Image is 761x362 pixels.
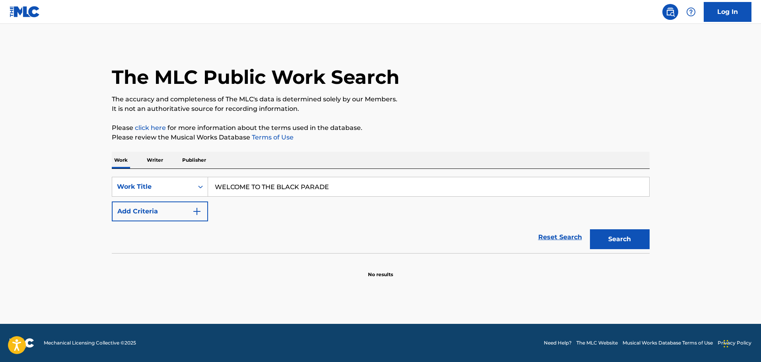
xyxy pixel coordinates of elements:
[683,4,699,20] div: Help
[666,7,675,17] img: search
[721,324,761,362] iframe: Chat Widget
[112,65,399,89] h1: The MLC Public Work Search
[112,123,650,133] p: Please for more information about the terms used in the database.
[10,338,34,348] img: logo
[250,134,294,141] a: Terms of Use
[112,152,130,168] p: Work
[112,133,650,142] p: Please review the Musical Works Database
[686,7,696,17] img: help
[10,6,40,17] img: MLC Logo
[144,152,165,168] p: Writer
[368,261,393,278] p: No results
[192,207,202,216] img: 9d2ae6d4665cec9f34b9.svg
[135,124,166,132] a: click here
[662,4,678,20] a: Public Search
[576,339,618,347] a: The MLC Website
[623,339,713,347] a: Musical Works Database Terms of Use
[44,339,136,347] span: Mechanical Licensing Collective © 2025
[724,332,728,356] div: ドラッグ
[704,2,751,22] a: Log In
[590,229,650,249] button: Search
[180,152,208,168] p: Publisher
[112,95,650,104] p: The accuracy and completeness of The MLC's data is determined solely by our Members.
[112,201,208,221] button: Add Criteria
[112,177,650,253] form: Search Form
[544,339,572,347] a: Need Help?
[721,324,761,362] div: チャットウィジェット
[534,228,586,246] a: Reset Search
[117,182,189,192] div: Work Title
[112,104,650,114] p: It is not an authoritative source for recording information.
[718,339,751,347] a: Privacy Policy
